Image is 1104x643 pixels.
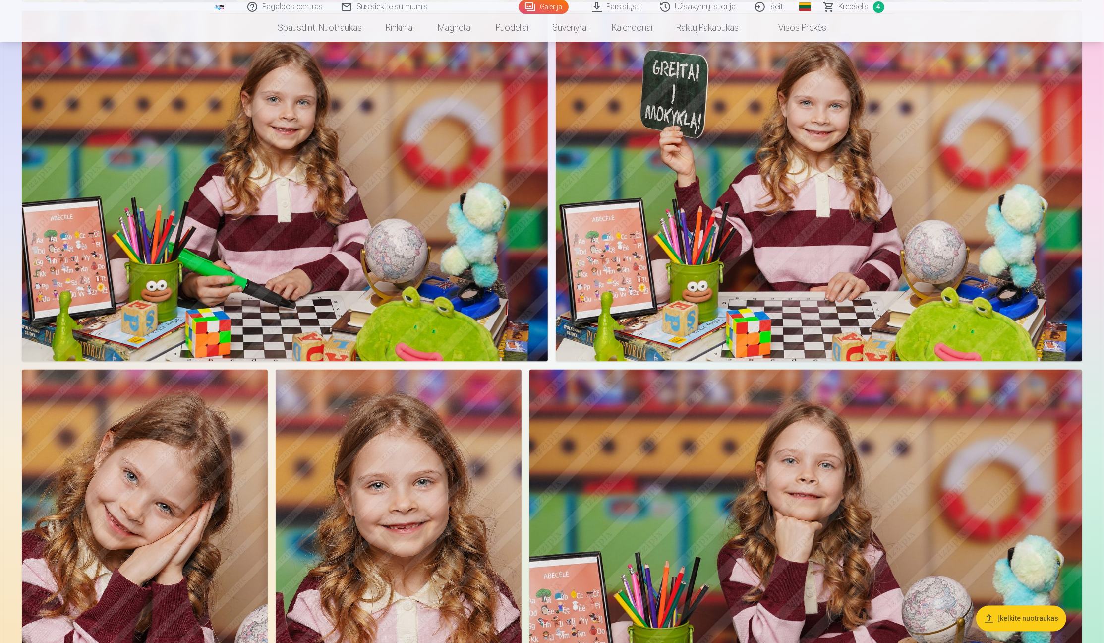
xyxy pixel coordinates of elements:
a: Visos prekės [751,14,838,42]
a: Suvenyrai [540,14,600,42]
a: Kalendoriai [600,14,664,42]
a: Raktų pakabukas [664,14,751,42]
img: /fa5 [214,4,225,10]
a: Spausdinti nuotraukas [266,14,374,42]
a: Rinkiniai [374,14,426,42]
span: 4 [873,1,884,13]
a: Puodeliai [484,14,540,42]
a: Magnetai [426,14,484,42]
button: Įkelkite nuotraukas [976,605,1066,631]
span: Krepšelis [839,1,869,13]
